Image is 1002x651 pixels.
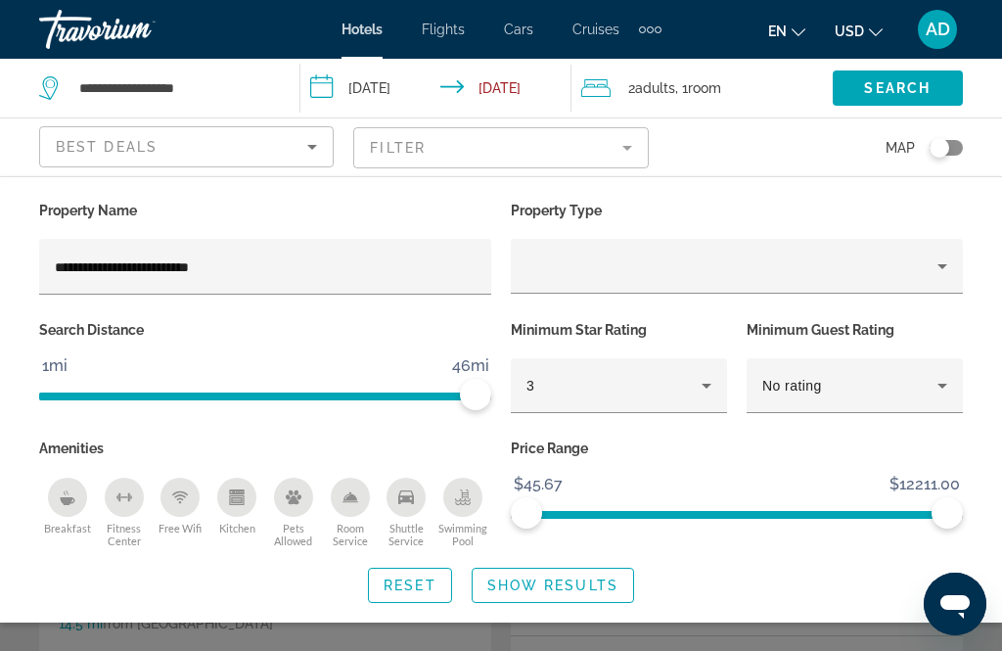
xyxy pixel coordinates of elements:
[265,477,322,548] button: Pets Allowed
[762,378,822,394] span: No rating
[322,522,379,547] span: Room Service
[39,197,491,224] p: Property Name
[96,477,153,548] button: Fitness Center
[747,316,963,344] p: Minimum Guest Rating
[835,23,864,39] span: USD
[300,59,571,117] button: Check-in date: Nov 2, 2025 Check-out date: Nov 5, 2025
[39,4,235,55] a: Travorium
[208,477,265,548] button: Kitchen
[29,197,973,548] div: Hotel Filters
[39,351,70,381] span: 1mi
[353,126,648,169] button: Filter
[265,522,322,547] span: Pets Allowed
[487,578,618,593] span: Show Results
[511,497,542,529] span: ngx-slider
[526,378,534,394] span: 3
[44,522,91,535] span: Breakfast
[460,379,491,410] span: ngx-slider
[56,135,317,159] mat-select: Sort by
[912,9,963,50] button: User Menu
[219,522,255,535] span: Kitchen
[835,17,883,45] button: Change currency
[322,477,379,548] button: Room Service
[39,435,491,462] p: Amenities
[768,23,787,39] span: en
[39,316,491,344] p: Search Distance
[39,477,96,548] button: Breakfast
[635,80,675,96] span: Adults
[422,22,465,37] a: Flights
[932,497,963,529] span: ngx-slider-max
[56,139,158,155] span: Best Deals
[39,393,491,396] ngx-slider: ngx-slider
[511,197,963,224] p: Property Type
[504,22,533,37] a: Cars
[675,74,721,102] span: , 1
[511,511,963,515] ngx-slider: ngx-slider
[915,139,963,157] button: Toggle map
[379,477,435,548] button: Shuttle Service
[159,522,202,535] span: Free Wifi
[384,578,436,593] span: Reset
[924,573,986,635] iframe: Button to launch messaging window
[368,568,452,603] button: Reset
[926,20,950,39] span: AD
[153,477,209,548] button: Free Wifi
[511,435,963,462] p: Price Range
[526,255,947,278] mat-select: Property type
[449,351,492,381] span: 46mi
[864,80,931,96] span: Search
[96,522,153,547] span: Fitness Center
[833,70,963,106] button: Search
[342,22,383,37] a: Hotels
[572,22,619,37] a: Cruises
[768,17,805,45] button: Change language
[434,522,491,547] span: Swimming Pool
[472,568,634,603] button: Show Results
[434,477,491,548] button: Swimming Pool
[688,80,721,96] span: Room
[511,470,566,499] span: $45.67
[639,14,661,45] button: Extra navigation items
[379,522,435,547] span: Shuttle Service
[887,470,963,499] span: $12211.00
[628,74,675,102] span: 2
[571,59,833,117] button: Travelers: 2 adults, 0 children
[886,134,915,162] span: Map
[511,316,727,344] p: Minimum Star Rating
